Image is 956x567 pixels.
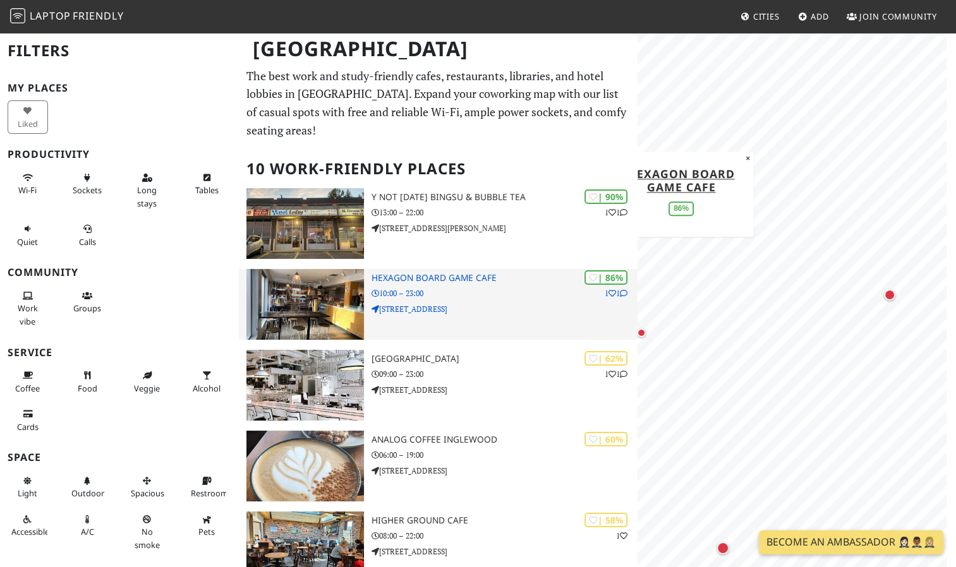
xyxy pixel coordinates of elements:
[195,184,219,196] span: Work-friendly tables
[239,350,637,421] a: Seoul Cafe | 62% 11 [GEOGRAPHIC_DATA] 09:00 – 23:00 [STREET_ADDRESS]
[81,526,94,537] span: Air conditioned
[629,320,654,345] div: Map marker
[18,487,37,499] span: Natural light
[127,509,167,555] button: No smoke
[68,218,108,252] button: Calls
[605,368,627,380] p: 1 1
[73,302,101,314] span: Group tables
[793,5,834,28] a: Add
[198,526,215,537] span: Pet friendly
[8,403,48,437] button: Cards
[15,383,40,394] span: Coffee
[372,222,637,234] p: [STREET_ADDRESS][PERSON_NAME]
[877,282,902,307] div: Map marker
[246,188,364,259] img: Y Not Today Bingsu & Bubble tea
[584,513,627,527] div: | 58%
[187,470,227,504] button: Restroom
[79,236,96,248] span: Video/audio calls
[372,287,637,299] p: 10:00 – 23:00
[18,184,37,196] span: Stable Wi-Fi
[8,266,231,278] h3: Community
[8,365,48,398] button: Coffee
[372,303,637,315] p: [STREET_ADDRESS]
[859,11,937,22] span: Join Community
[8,285,48,331] button: Work vibe
[616,530,627,542] p: 1
[246,350,364,421] img: Seoul Cafe
[246,150,629,188] h2: 10 Work-Friendly Places
[759,530,943,554] a: Become an Ambassador 🤵🏻‍♀️🤵🏾‍♂️🤵🏼‍♀️
[10,6,124,28] a: LaptopFriendly LaptopFriendly
[134,383,160,394] span: Veggie
[372,515,637,526] h3: Higher Ground Cafe
[193,383,221,394] span: Alcohol
[187,365,227,398] button: Alcohol
[669,201,694,216] div: 86%
[239,269,637,340] a: Hexagon Board Game Cafe | 86% 11 Hexagon Board Game Cafe 10:00 – 23:00 [STREET_ADDRESS]
[68,285,108,319] button: Groups
[372,384,637,396] p: [STREET_ADDRESS]
[742,152,754,165] button: Close popup
[30,9,71,23] span: Laptop
[239,188,637,259] a: Y Not Today Bingsu & Bubble tea | 90% 11 Y Not [DATE] Bingsu & Bubble tea 13:00 – 22:00 [STREET_A...
[18,302,38,326] span: People working
[372,546,637,558] p: [STREET_ADDRESS]
[372,273,637,283] h3: Hexagon Board Game Cafe
[246,431,364,501] img: Analog Coffee Inglewood
[68,167,108,201] button: Sockets
[372,192,637,203] h3: Y Not [DATE] Bingsu & Bubble tea
[239,431,637,501] a: Analog Coffee Inglewood | 60% Analog Coffee Inglewood 06:00 – 19:00 [STREET_ADDRESS]
[8,148,231,160] h3: Productivity
[68,509,108,542] button: A/C
[17,421,39,433] span: Credit cards
[735,5,785,28] a: Cities
[78,383,97,394] span: Food
[243,32,634,66] h1: [GEOGRAPHIC_DATA]
[127,470,167,504] button: Spacious
[135,526,160,550] span: Smoke free
[10,8,25,23] img: LaptopFriendly
[372,206,637,218] p: 13:00 – 22:00
[584,351,627,366] div: | 62%
[246,269,364,340] img: Hexagon Board Game Cafe
[584,432,627,446] div: | 60%
[372,530,637,542] p: 08:00 – 22:00
[605,287,627,299] p: 1 1
[372,354,637,364] h3: [GEOGRAPHIC_DATA]
[627,166,734,194] a: Hexagon Board Game Cafe
[811,11,829,22] span: Add
[127,167,167,213] button: Long stays
[187,509,227,542] button: Pets
[73,9,123,23] span: Friendly
[246,67,629,140] p: The best work and study-friendly cafes, restaurants, libraries, and hotel lobbies in [GEOGRAPHIC_...
[17,236,38,248] span: Quiet
[127,365,167,398] button: Veggie
[8,218,48,252] button: Quiet
[710,535,735,561] div: Map marker
[8,347,231,359] h3: Service
[8,167,48,201] button: Wi-Fi
[71,487,104,499] span: Outdoor area
[8,509,48,542] button: Accessible
[73,184,102,196] span: Power sockets
[372,465,637,477] p: [STREET_ADDRESS]
[131,487,164,499] span: Spacious
[191,487,228,499] span: Restroom
[8,451,231,463] h3: Space
[753,11,780,22] span: Cities
[68,365,108,398] button: Food
[137,184,157,208] span: Long stays
[584,189,627,204] div: | 90%
[8,32,231,70] h2: Filters
[584,270,627,285] div: | 86%
[68,470,108,504] button: Outdoor
[372,368,637,380] p: 09:00 – 23:00
[605,206,627,218] p: 1 1
[842,5,942,28] a: Join Community
[11,526,49,537] span: Accessible
[8,82,231,94] h3: My Places
[372,449,637,461] p: 06:00 – 19:00
[187,167,227,201] button: Tables
[8,470,48,504] button: Light
[372,434,637,445] h3: Analog Coffee Inglewood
